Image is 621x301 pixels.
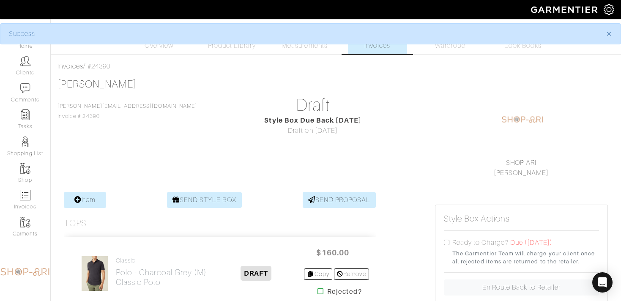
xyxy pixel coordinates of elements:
[81,256,108,291] img: YLzCUBY4dz9hbjZh6MyWGxRB
[20,56,30,66] img: clients-icon-6bae9207a08558b7cb47a8932f037763ab4055f8c8b6bfacd5dc20c3e0201464.png
[364,41,390,51] span: Invoices
[145,41,173,51] span: Overview
[57,79,137,90] a: [PERSON_NAME]
[452,238,509,248] label: Ready to Charge?
[57,61,614,71] div: / #24390
[20,109,30,120] img: reminder-icon-8004d30b9f0a5d33ae49ab947aed9ed385cf756f9e5892f1edd6e32f2345188e.png
[167,192,242,208] a: SEND STYLE BOX
[227,126,399,136] div: Draft on [DATE]
[435,41,465,51] span: Wardrobe
[282,41,328,51] span: Measurements
[9,29,594,39] div: Success
[116,257,207,287] a: Classic Polo - Charcoal Grey (M)Classic Polo
[494,169,549,177] a: [PERSON_NAME]
[20,83,30,93] img: comment-icon-a0a6a9ef722e966f86d9cbdc48e553b5cf19dbc54f86b18d962a5391bc8f6eb6.png
[504,41,542,51] span: Look Books
[606,28,612,39] span: ×
[64,218,87,229] h3: Tops
[304,268,332,280] a: Copy
[501,99,544,141] img: 1604236452839.png.png
[444,279,599,296] a: En Route Back to Retailer
[20,137,30,147] img: stylists-icon-eb353228a002819b7ec25b43dbf5f0378dd9e0616d9560372ff212230b889e62.png
[241,266,271,281] span: DRAFT
[592,272,613,293] div: Open Intercom Messenger
[604,4,614,15] img: gear-icon-white-bd11855cb880d31180b6d7d6211b90ccbf57a29d726f0c71d8c61bd08dd39cc2.png
[348,23,407,54] a: Invoices
[227,115,399,126] div: Style Box Due Back [DATE]
[227,95,399,115] h1: Draft
[20,163,30,174] img: garments-icon-b7da505a4dc4fd61783c78ac3ca0ef83fa9d6f193b1c9dc38574b1d14d53ca28.png
[506,159,536,167] a: SHOP ARI
[334,268,369,280] a: Remove
[208,41,256,51] span: Product Library
[510,239,553,246] span: Due ([DATE])
[64,192,106,208] a: Item
[116,268,207,287] h2: Polo - Charcoal Grey (M) Classic Polo
[444,213,510,224] h5: Style Box Actions
[327,287,361,297] strong: Rejected?
[527,2,604,17] img: garmentier-logo-header-white-b43fb05a5012e4ada735d5af1a66efaba907eab6374d6393d1fbf88cb4ef424d.png
[57,63,83,70] a: Invoices
[20,190,30,200] img: orders-icon-0abe47150d42831381b5fb84f609e132dff9fe21cb692f30cb5eec754e2cba89.png
[307,244,358,262] span: $160.00
[452,249,599,265] small: The Garmentier Team will charge your client once all rejected items are returned to the retailer.
[20,217,30,227] img: garments-icon-b7da505a4dc4fd61783c78ac3ca0ef83fa9d6f193b1c9dc38574b1d14d53ca28.png
[57,103,197,109] a: [PERSON_NAME][EMAIL_ADDRESS][DOMAIN_NAME]
[303,192,376,208] a: SEND PROPOSAL
[57,103,197,119] span: Invoice # 24390
[116,257,207,264] h4: Classic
